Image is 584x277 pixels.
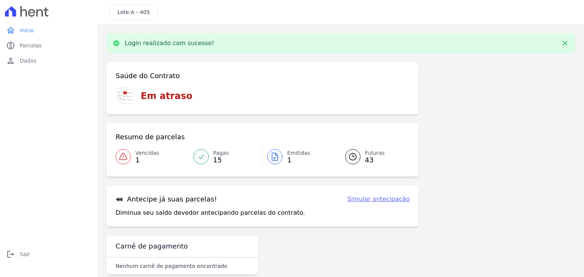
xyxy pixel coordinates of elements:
h3: Lote: [117,8,150,16]
a: paidParcelas [3,38,94,53]
p: Login realizado com sucesso! [125,39,214,47]
a: Pagas 15 [189,146,263,167]
span: Parcelas [20,42,42,49]
h3: Saúde do Contrato [116,71,180,80]
i: logout [6,250,15,259]
a: logoutSair [3,247,94,262]
p: Diminua seu saldo devedor antecipando parcelas do contrato. [116,208,305,217]
a: personDados [3,53,94,68]
p: Nenhum carnê de pagamento encontrado [116,262,227,270]
span: Emitidas [287,149,310,157]
span: Início [20,27,34,34]
a: homeInício [3,23,94,38]
span: Futuras [365,149,385,157]
span: 15 [213,157,229,163]
span: 1 [135,157,159,163]
h3: Carnê de pagamento [116,242,188,251]
a: Vencidas 1 [116,146,189,167]
i: person [6,56,15,65]
i: paid [6,41,15,50]
span: A - 405 [131,9,150,15]
span: 43 [365,157,385,163]
span: 1 [287,157,310,163]
span: Dados [20,57,36,65]
h3: Antecipe já suas parcelas! [116,195,217,204]
h3: Resumo de parcelas [116,132,185,142]
a: Simular antecipação [347,195,409,204]
h3: Em atraso [141,89,192,103]
span: Pagas [213,149,229,157]
a: Emitidas 1 [263,146,336,167]
a: Futuras 43 [336,146,410,167]
span: Vencidas [135,149,159,157]
i: home [6,26,15,35]
span: Sair [20,250,30,258]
